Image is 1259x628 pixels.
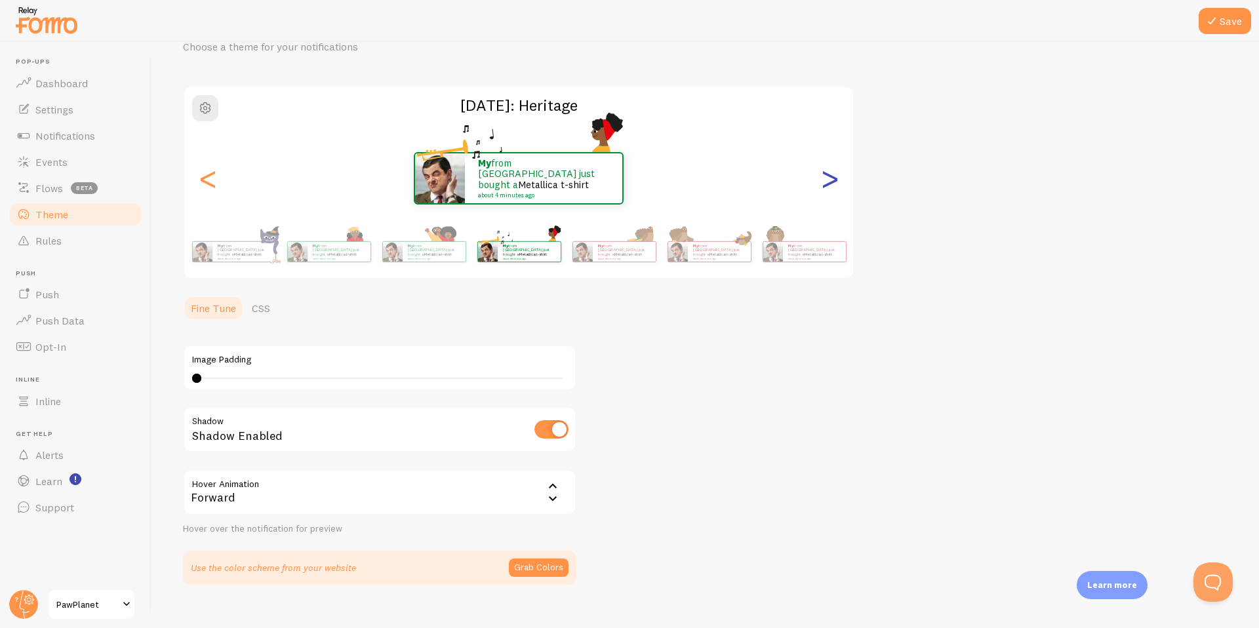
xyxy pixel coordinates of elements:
[8,149,143,175] a: Events
[35,77,88,90] span: Dashboard
[478,158,609,199] p: from [GEOGRAPHIC_DATA] just bought a
[35,103,73,116] span: Settings
[35,182,63,195] span: Flows
[35,395,61,408] span: Inline
[313,243,318,248] strong: My
[218,243,223,248] strong: My
[16,269,143,278] span: Push
[8,123,143,149] a: Notifications
[8,442,143,468] a: Alerts
[14,3,79,37] img: fomo-relay-logo-orange.svg
[8,175,143,201] a: Flows beta
[200,131,216,226] div: Previous slide
[477,242,497,262] img: Fomo
[598,257,649,260] small: about 4 minutes ago
[35,208,68,221] span: Theme
[8,388,143,414] a: Inline
[191,561,356,574] p: Use the color scheme from your website
[693,243,746,260] p: from [GEOGRAPHIC_DATA] just bought a
[184,95,853,115] h2: [DATE]: Heritage
[8,307,143,334] a: Push Data
[614,252,642,257] a: Metallica t-shirt
[804,252,832,257] a: Metallica t-shirt
[478,157,491,169] strong: My
[598,243,603,248] strong: My
[478,192,605,199] small: about 4 minutes ago
[424,252,452,257] a: Metallica t-shirt
[16,58,143,66] span: Pop-ups
[183,39,498,54] p: Choose a theme for your notifications
[408,243,460,260] p: from [GEOGRAPHIC_DATA] just bought a
[572,242,592,262] img: Fomo
[503,243,555,260] p: from [GEOGRAPHIC_DATA] just bought a
[35,475,62,488] span: Learn
[518,178,589,191] a: Metallica t-shirt
[668,242,687,262] img: Fomo
[509,559,569,577] button: Grab Colors
[408,243,413,248] strong: My
[71,182,98,194] span: beta
[218,257,269,260] small: about 4 minutes ago
[382,242,402,262] img: Fomo
[70,473,81,485] svg: <p>Watch New Feature Tutorials!</p>
[35,340,66,353] span: Opt-In
[35,314,85,327] span: Push Data
[519,252,547,257] a: Metallica t-shirt
[35,501,74,514] span: Support
[763,242,782,262] img: Fomo
[192,354,567,366] label: Image Padding
[8,201,143,227] a: Theme
[183,295,244,321] a: Fine Tune
[788,243,841,260] p: from [GEOGRAPHIC_DATA] just bought a
[16,376,143,384] span: Inline
[287,242,307,262] img: Fomo
[8,227,143,254] a: Rules
[8,494,143,520] a: Support
[56,597,119,612] span: PawPlanet
[788,243,793,248] strong: My
[183,469,576,515] div: Forward
[709,252,737,257] a: Metallica t-shirt
[8,334,143,360] a: Opt-In
[35,448,64,461] span: Alerts
[329,252,357,257] a: Metallica t-shirt
[693,257,744,260] small: about 4 minutes ago
[8,70,143,96] a: Dashboard
[192,242,212,262] img: Fomo
[8,468,143,494] a: Learn
[788,257,839,260] small: about 4 minutes ago
[313,243,365,260] p: from [GEOGRAPHIC_DATA] just bought a
[8,96,143,123] a: Settings
[183,406,576,454] div: Shadow Enabled
[313,257,364,260] small: about 4 minutes ago
[218,243,270,260] p: from [GEOGRAPHIC_DATA] just bought a
[16,430,143,439] span: Get Help
[183,523,576,535] div: Hover over the notification for preview
[415,153,465,203] img: Fomo
[598,243,650,260] p: from [GEOGRAPHIC_DATA] just bought a
[47,589,136,620] a: PawPlanet
[503,257,554,260] small: about 4 minutes ago
[233,252,262,257] a: Metallica t-shirt
[822,131,837,226] div: Next slide
[35,234,62,247] span: Rules
[1077,571,1148,599] div: Learn more
[8,281,143,307] a: Push
[35,155,68,168] span: Events
[503,243,508,248] strong: My
[1193,562,1233,602] iframe: Help Scout Beacon - Open
[1087,579,1137,591] p: Learn more
[244,295,278,321] a: CSS
[693,243,698,248] strong: My
[35,288,59,301] span: Push
[35,129,95,142] span: Notifications
[408,257,459,260] small: about 4 minutes ago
